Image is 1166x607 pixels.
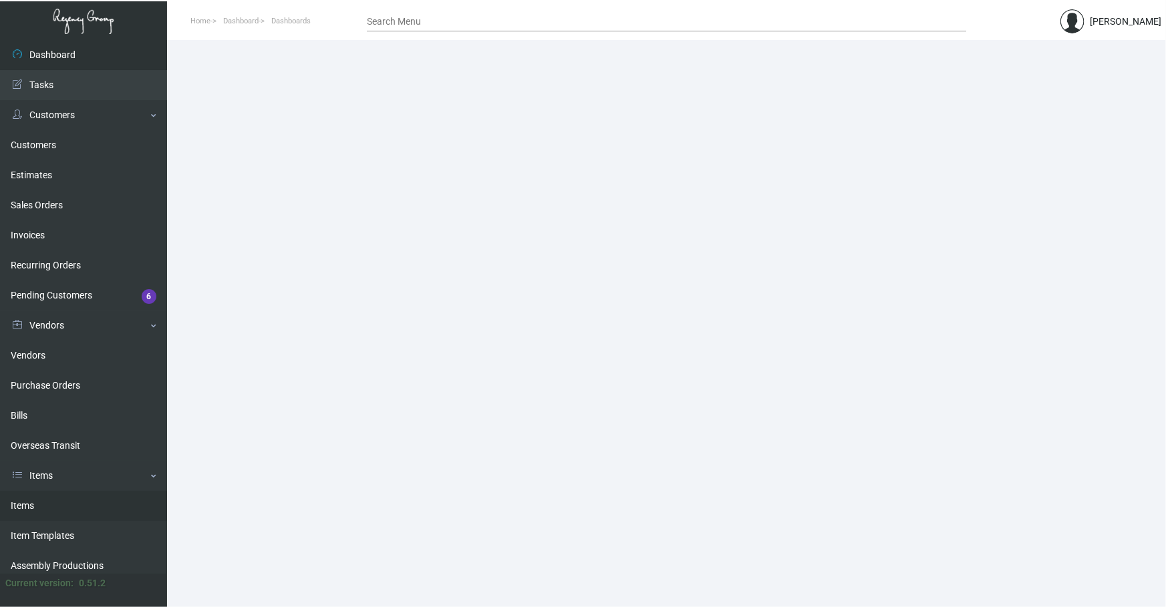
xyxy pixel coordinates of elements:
span: Dashboards [271,17,311,25]
img: admin@bootstrapmaster.com [1060,9,1084,33]
div: Current version: [5,576,74,590]
div: [PERSON_NAME] [1090,15,1161,29]
span: Home [190,17,210,25]
span: Dashboard [223,17,259,25]
div: 0.51.2 [79,576,106,590]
